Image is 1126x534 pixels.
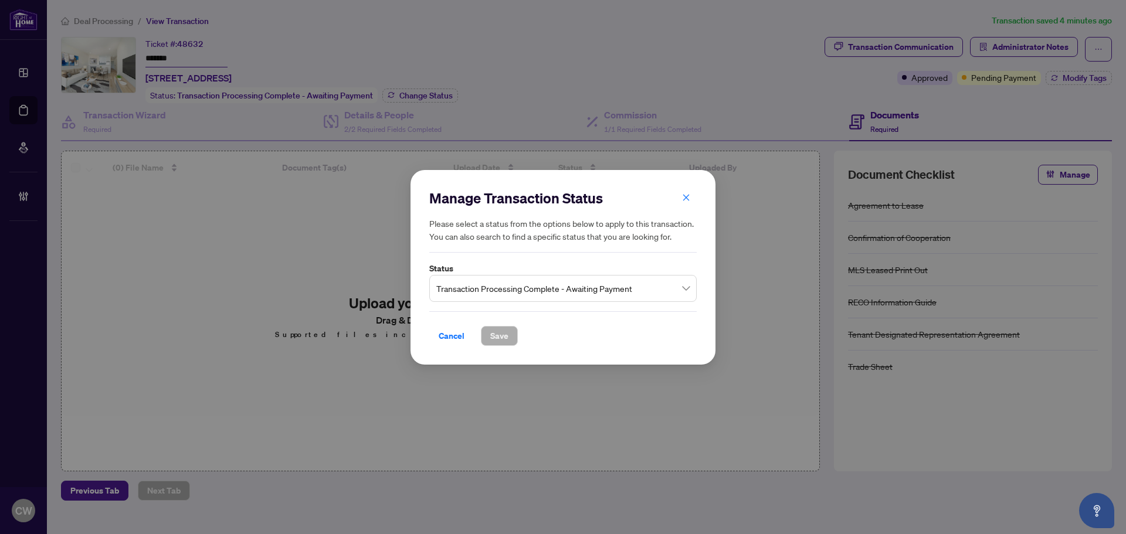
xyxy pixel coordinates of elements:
h5: Please select a status from the options below to apply to this transaction. You can also search t... [429,217,697,243]
button: Cancel [429,325,474,345]
label: Status [429,262,697,275]
button: Open asap [1079,493,1114,528]
button: Save [481,325,518,345]
span: Cancel [439,326,464,345]
span: close [682,193,690,201]
span: Transaction Processing Complete - Awaiting Payment [436,277,690,299]
h2: Manage Transaction Status [429,189,697,208]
